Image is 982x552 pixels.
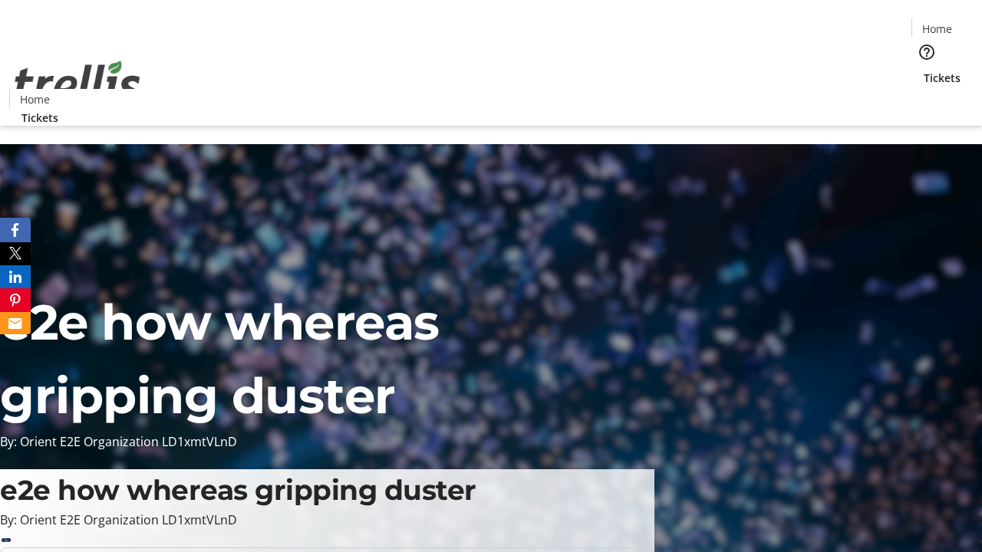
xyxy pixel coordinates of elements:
[911,86,942,117] button: Cart
[912,21,961,37] a: Home
[9,44,146,120] img: Orient E2E Organization LD1xmtVLnD's Logo
[21,110,58,126] span: Tickets
[911,70,973,86] a: Tickets
[911,37,942,67] button: Help
[10,91,59,107] a: Home
[924,70,961,86] span: Tickets
[922,21,952,37] span: Home
[9,110,71,126] a: Tickets
[20,91,50,107] span: Home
